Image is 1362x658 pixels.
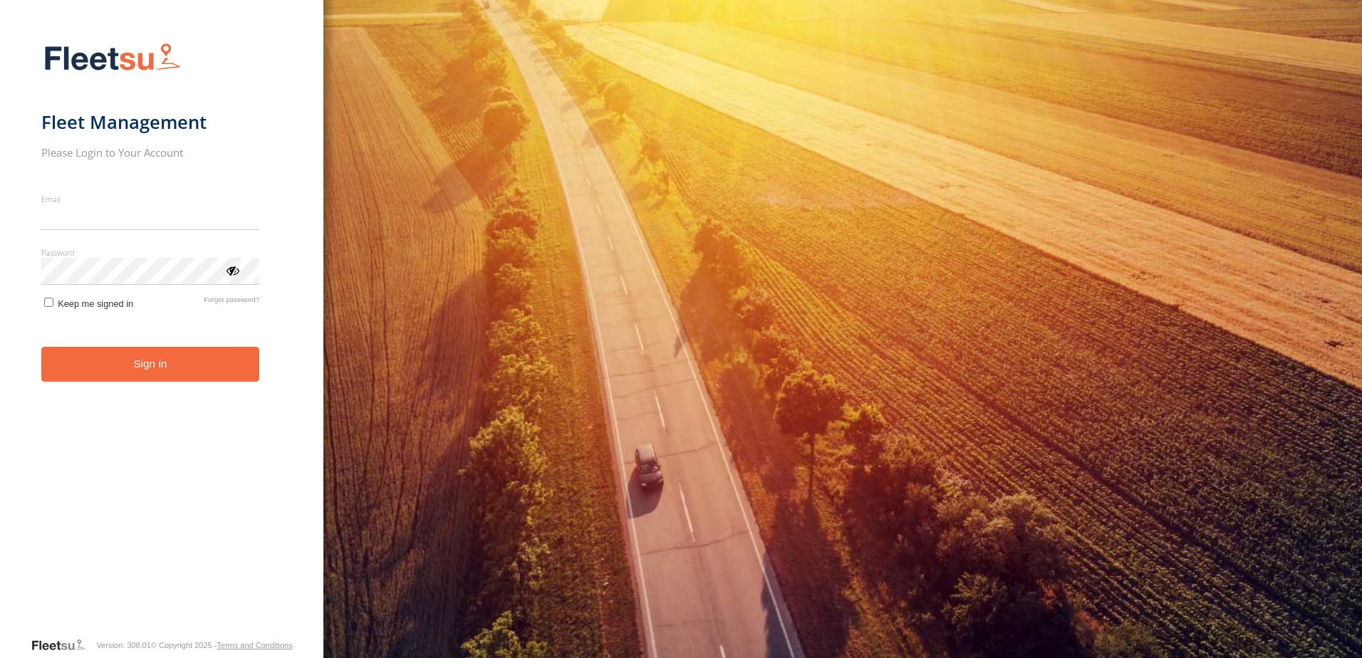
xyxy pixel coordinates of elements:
form: main [41,34,283,637]
div: ViewPassword [225,263,239,277]
label: Email [41,194,260,204]
input: Keep me signed in [44,298,53,307]
button: Sign in [41,347,260,382]
a: Terms and Conditions [217,641,292,649]
div: © Copyright 2025 - [151,641,293,649]
a: Forgot password? [204,296,259,309]
h2: Please Login to Your Account [41,145,260,160]
div: Version: 308.01 [96,641,150,649]
h1: Fleet Management [41,110,260,134]
span: Keep me signed in [58,298,133,309]
a: Visit our Website [31,638,96,652]
label: Password [41,247,260,258]
img: Fleetsu [41,40,184,76]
